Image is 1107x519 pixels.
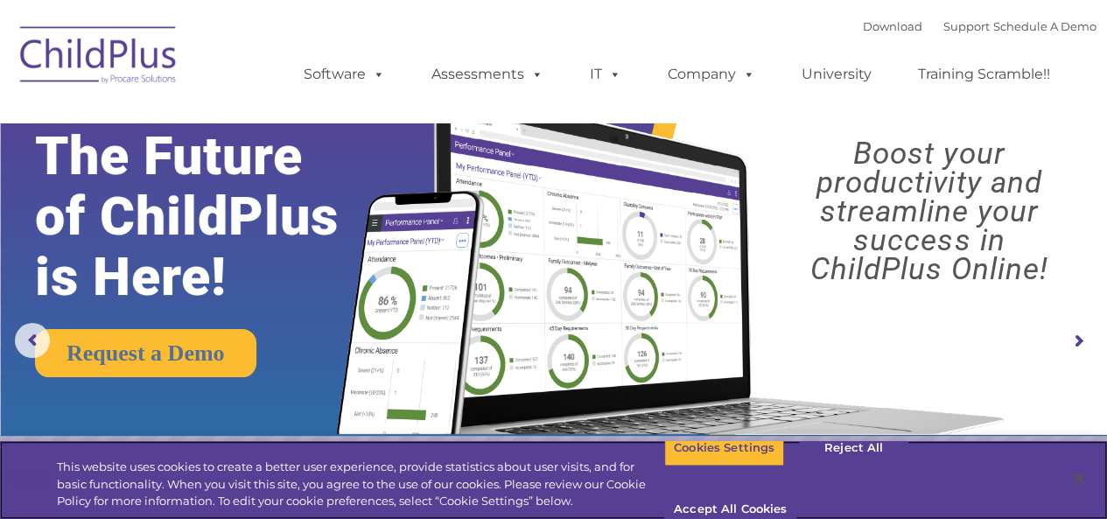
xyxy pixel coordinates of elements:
div: This website uses cookies to create a better user experience, provide statistics about user visit... [57,459,664,510]
img: ChildPlus by Procare Solutions [11,14,186,102]
a: Request a Demo [35,329,256,377]
a: Software [286,57,403,92]
a: Support [943,19,990,33]
a: Assessments [414,57,561,92]
button: Cookies Settings [664,430,784,466]
button: Reject All [799,430,908,466]
a: IT [572,57,639,92]
a: Download [863,19,922,33]
rs-layer: Boost your productivity and streamline your success in ChildPlus Online! [765,139,1093,284]
a: Schedule A Demo [993,19,1096,33]
span: Phone number [243,187,318,200]
font: | [863,19,1096,33]
a: University [784,57,889,92]
a: Training Scramble!! [900,57,1068,92]
rs-layer: The Future of ChildPlus is Here! [35,126,389,307]
span: Last name [243,116,297,129]
a: Company [650,57,773,92]
button: Close [1060,459,1098,498]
